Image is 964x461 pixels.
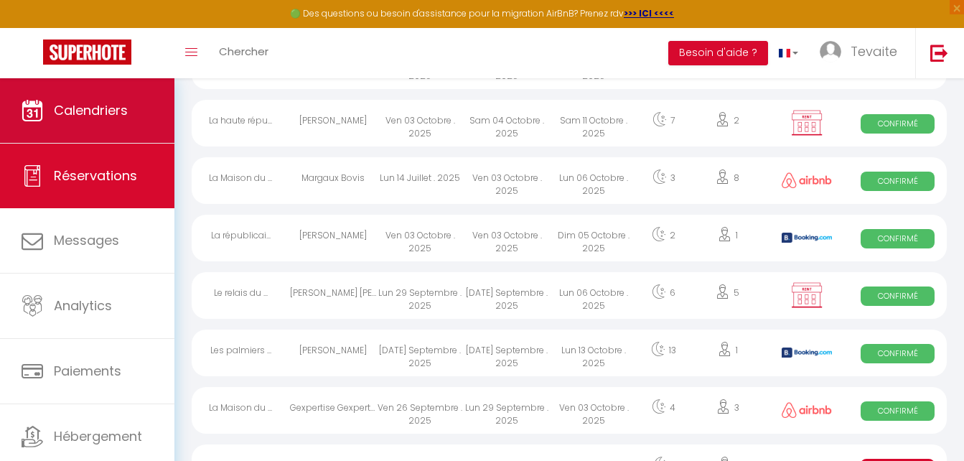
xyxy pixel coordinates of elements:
span: Chercher [219,44,268,59]
span: Tevaite [851,42,897,60]
span: Calendriers [54,101,128,119]
a: >>> ICI <<<< [624,7,674,19]
img: ... [820,41,841,62]
span: Réservations [54,167,137,185]
span: Messages [54,231,119,249]
button: Besoin d'aide ? [668,41,768,65]
a: Chercher [208,28,279,78]
img: Super Booking [43,39,131,65]
img: logout [930,44,948,62]
span: Hébergement [54,427,142,445]
span: Analytics [54,297,112,315]
a: ... Tevaite [809,28,915,78]
span: Paiements [54,362,121,380]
